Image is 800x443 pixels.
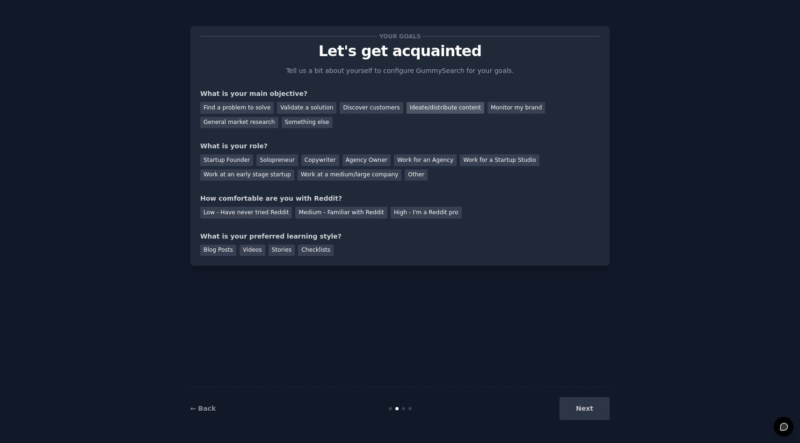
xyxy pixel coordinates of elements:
[200,154,253,166] div: Startup Founder
[295,207,387,218] div: Medium - Familiar with Reddit
[277,102,336,114] div: Validate a solution
[340,102,403,114] div: Discover customers
[200,102,274,114] div: Find a problem to solve
[200,232,600,241] div: What is your preferred learning style?
[282,117,333,129] div: Something else
[342,154,391,166] div: Agency Owner
[487,102,545,114] div: Monitor my brand
[394,154,457,166] div: Work for an Agency
[282,66,518,76] p: Tell us a bit about yourself to configure GummySearch for your goals.
[240,245,265,256] div: Videos
[256,154,298,166] div: Solopreneur
[200,207,292,218] div: Low - Have never tried Reddit
[460,154,539,166] div: Work for a Startup Studio
[200,169,294,181] div: Work at an early stage startup
[200,43,600,59] p: Let's get acquainted
[301,154,339,166] div: Copywriter
[405,169,428,181] div: Other
[378,31,422,41] span: Your goals
[200,245,236,256] div: Blog Posts
[269,245,295,256] div: Stories
[200,194,600,203] div: How comfortable are you with Reddit?
[200,117,278,129] div: General market research
[200,141,600,151] div: What is your role?
[298,245,334,256] div: Checklists
[298,169,401,181] div: Work at a medium/large company
[407,102,484,114] div: Ideate/distribute content
[190,405,216,412] a: ← Back
[200,89,600,99] div: What is your main objective?
[391,207,462,218] div: High - I'm a Reddit pro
